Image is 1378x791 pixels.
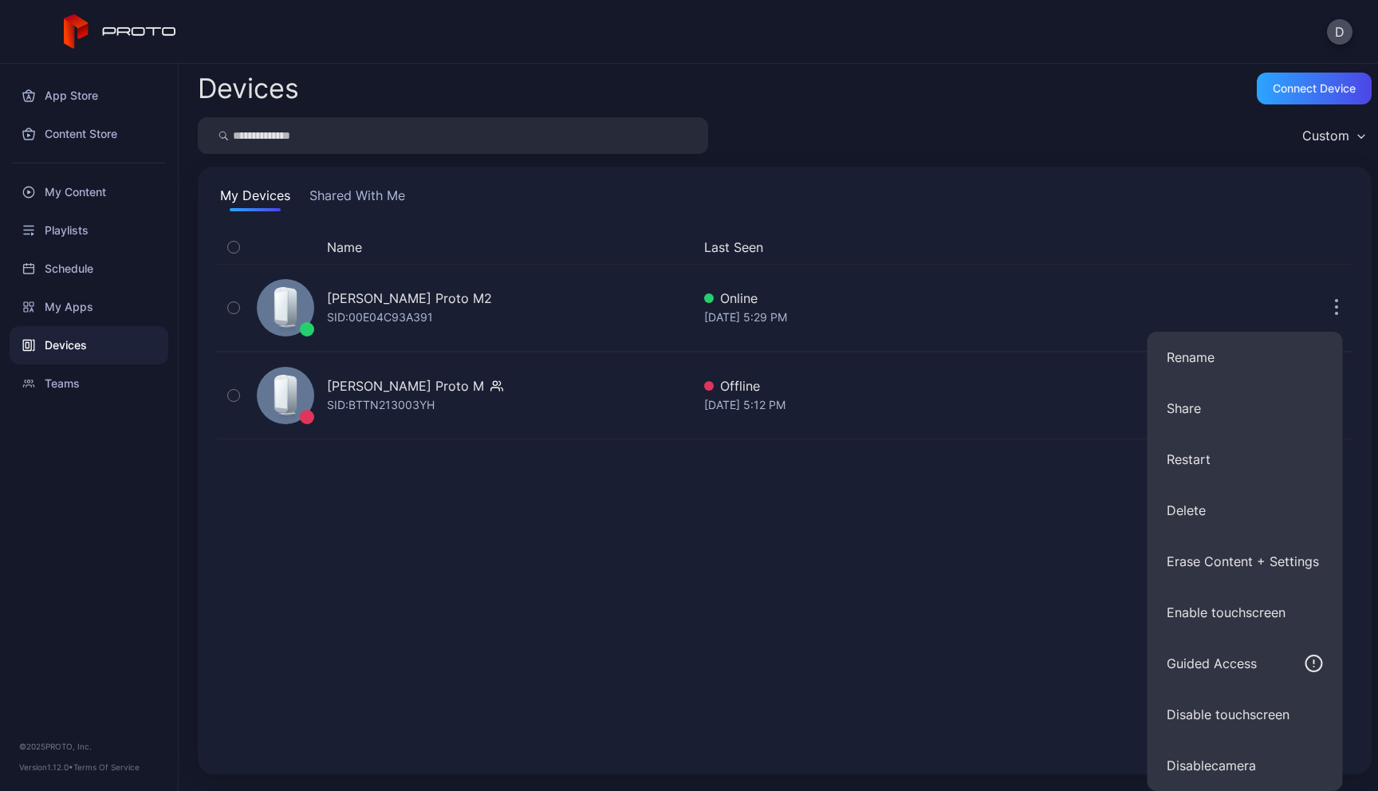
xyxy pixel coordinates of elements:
div: [DATE] 5:29 PM [704,308,1152,327]
div: [PERSON_NAME] Proto M [327,376,484,395]
a: Content Store [10,115,168,153]
div: Online [704,289,1152,308]
button: Erase Content + Settings [1148,536,1343,587]
h2: Devices [198,74,299,103]
div: © 2025 PROTO, Inc. [19,740,159,753]
a: My Apps [10,288,168,326]
div: [PERSON_NAME] Proto M2 [327,289,492,308]
div: Options [1321,238,1352,257]
div: SID: BTTN213003YH [327,395,435,415]
button: Restart [1148,434,1343,485]
a: Playlists [10,211,168,250]
div: Guided Access [1167,654,1257,673]
a: Schedule [10,250,168,288]
button: D [1327,19,1352,45]
button: Disablecamera [1148,740,1343,791]
button: Custom [1294,117,1372,154]
button: Name [327,238,362,257]
button: Delete [1148,485,1343,536]
div: Custom [1302,128,1349,144]
button: Connect device [1257,73,1372,104]
button: Enable touchscreen [1148,587,1343,638]
button: My Devices [217,186,293,211]
button: Rename [1148,332,1343,383]
a: Devices [10,326,168,364]
span: Version 1.12.0 • [19,762,73,772]
a: App Store [10,77,168,115]
div: Connect device [1273,82,1356,95]
a: Terms Of Service [73,762,140,772]
div: Offline [704,376,1152,395]
button: Guided Access [1148,638,1343,689]
button: Shared With Me [306,186,408,211]
button: Last Seen [704,238,1145,257]
div: Update Device [1158,238,1301,257]
button: Share [1148,383,1343,434]
div: [DATE] 5:12 PM [704,395,1152,415]
a: Teams [10,364,168,403]
div: SID: 00E04C93A391 [327,308,433,327]
button: Disable touchscreen [1148,689,1343,740]
a: My Content [10,173,168,211]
